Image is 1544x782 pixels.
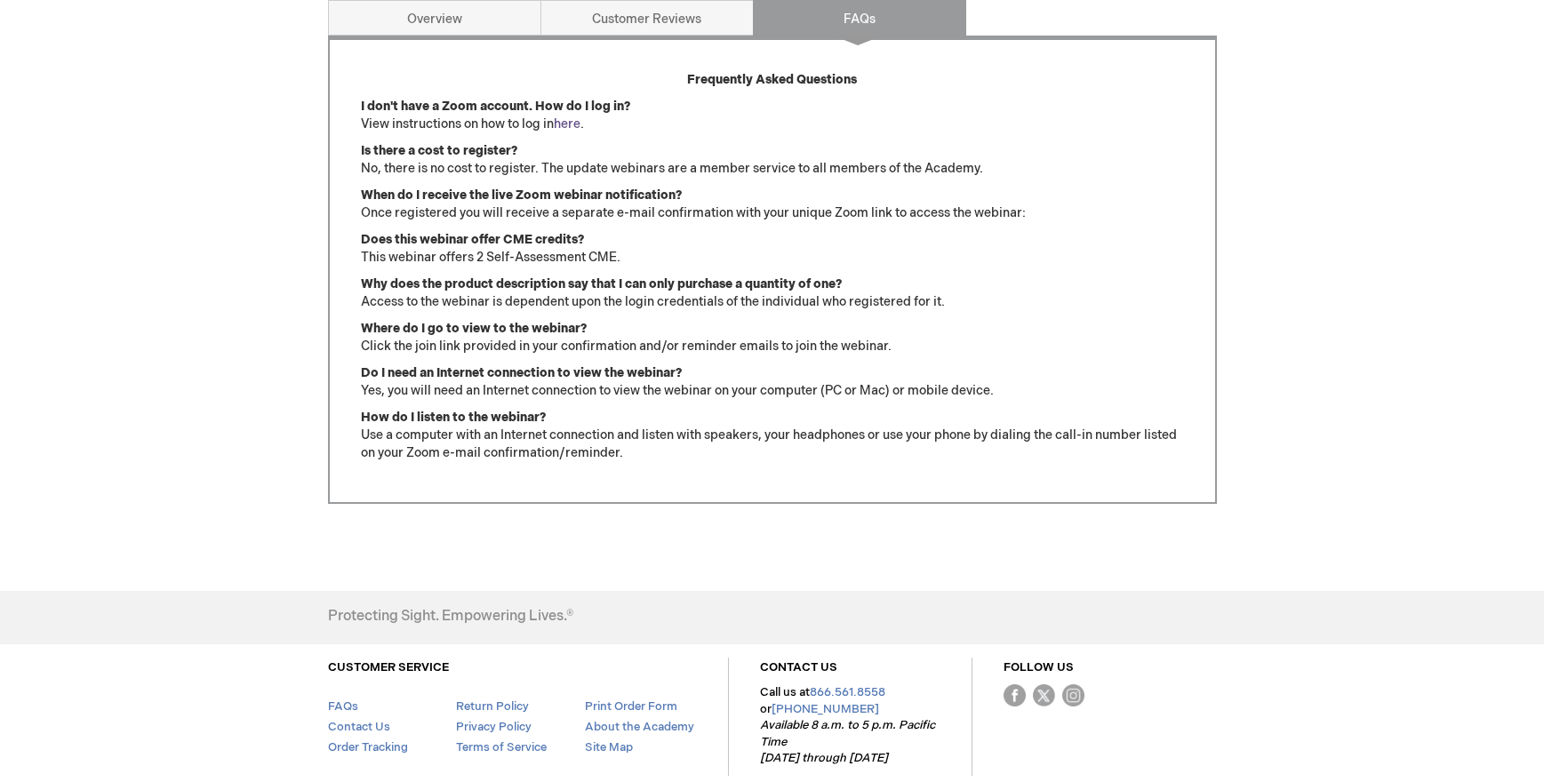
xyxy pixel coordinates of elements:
[361,231,1184,267] p: This webinar offers 2 Self-Assessment CME.
[760,660,837,674] a: CONTACT US
[361,365,682,380] strong: Do I need an Internet connection to view the webinar?
[361,143,517,158] strong: Is there a cost to register?
[585,699,677,714] a: Print Order Form
[328,699,358,714] a: FAQs
[361,410,546,425] strong: How do I listen to the webinar?
[361,275,1184,311] p: Access to the webinar is dependent upon the login credentials of the individual who registered fo...
[361,142,1184,178] p: No, there is no cost to register. The update webinars are a member service to all members of the ...
[361,409,1184,462] p: Use a computer with an Internet connection and listen with speakers, your headphones or use your ...
[456,740,547,754] a: Terms of Service
[1033,684,1055,706] img: Twitter
[772,702,879,716] a: [PHONE_NUMBER]
[328,740,408,754] a: Order Tracking
[687,72,857,87] strong: Frequently Asked Questions
[361,188,682,203] strong: When do I receive the live Zoom webinar notification?
[585,720,694,734] a: About the Academy
[328,660,449,674] a: CUSTOMER SERVICE
[361,321,587,336] strong: Where do I go to view to the webinar?
[361,99,630,114] strong: I don't have a Zoom account. How do I log in?
[361,232,584,247] strong: Does this webinar offer CME credits?
[1062,684,1084,706] img: instagram
[554,116,580,132] a: here
[810,685,885,699] a: 866.561.8558
[1004,684,1026,706] img: Facebook
[361,364,1184,400] p: Yes, you will need an Internet connection to view the webinar on your computer (PC or Mac) or mob...
[328,720,390,734] a: Contact Us
[361,320,1184,355] p: Click the join link provided in your confirmation and/or reminder emails to join the webinar.
[361,98,1184,133] p: View instructions on how to log in .
[585,740,633,754] a: Site Map
[361,187,1184,222] p: Once registered you will receive a separate e-mail confirmation with your unique Zoom link to acc...
[760,718,935,765] em: Available 8 a.m. to 5 p.m. Pacific Time [DATE] through [DATE]
[328,609,573,625] h4: Protecting Sight. Empowering Lives.®
[1004,660,1074,674] a: FOLLOW US
[361,276,842,291] strong: Why does the product description say that I can only purchase a quantity of one?
[456,699,529,714] a: Return Policy
[760,684,940,767] p: Call us at or
[456,720,532,734] a: Privacy Policy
